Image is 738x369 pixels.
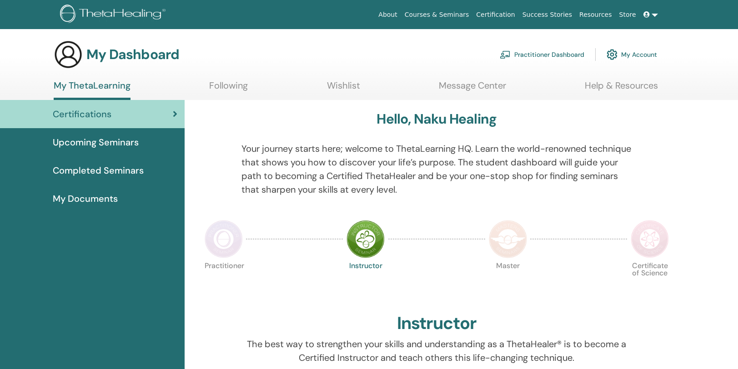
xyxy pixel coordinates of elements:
img: Instructor [346,220,385,258]
img: chalkboard-teacher.svg [500,50,511,59]
span: Completed Seminars [53,164,144,177]
h3: My Dashboard [86,46,179,63]
img: Practitioner [205,220,243,258]
p: Instructor [346,262,385,300]
a: Practitioner Dashboard [500,45,584,65]
a: Help & Resources [585,80,658,98]
p: Practitioner [205,262,243,300]
span: Upcoming Seminars [53,135,139,149]
p: Master [489,262,527,300]
a: Success Stories [519,6,576,23]
a: Following [209,80,248,98]
p: Certificate of Science [631,262,669,300]
a: Message Center [439,80,506,98]
a: Wishlist [327,80,360,98]
p: Your journey starts here; welcome to ThetaLearning HQ. Learn the world-renowned technique that sh... [241,142,632,196]
img: Certificate of Science [631,220,669,258]
a: Certification [472,6,518,23]
h3: Hello, Naku Healing [377,111,497,127]
p: The best way to strengthen your skills and understanding as a ThetaHealer® is to become a Certifi... [241,337,632,364]
h2: Instructor [397,313,477,334]
a: My ThetaLearning [54,80,131,100]
img: generic-user-icon.jpg [54,40,83,69]
img: Master [489,220,527,258]
img: cog.svg [607,47,618,62]
img: logo.png [60,5,169,25]
a: My Account [607,45,657,65]
a: Courses & Seminars [401,6,473,23]
a: Store [616,6,640,23]
a: About [375,6,401,23]
span: My Documents [53,192,118,205]
a: Resources [576,6,616,23]
span: Certifications [53,107,111,121]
